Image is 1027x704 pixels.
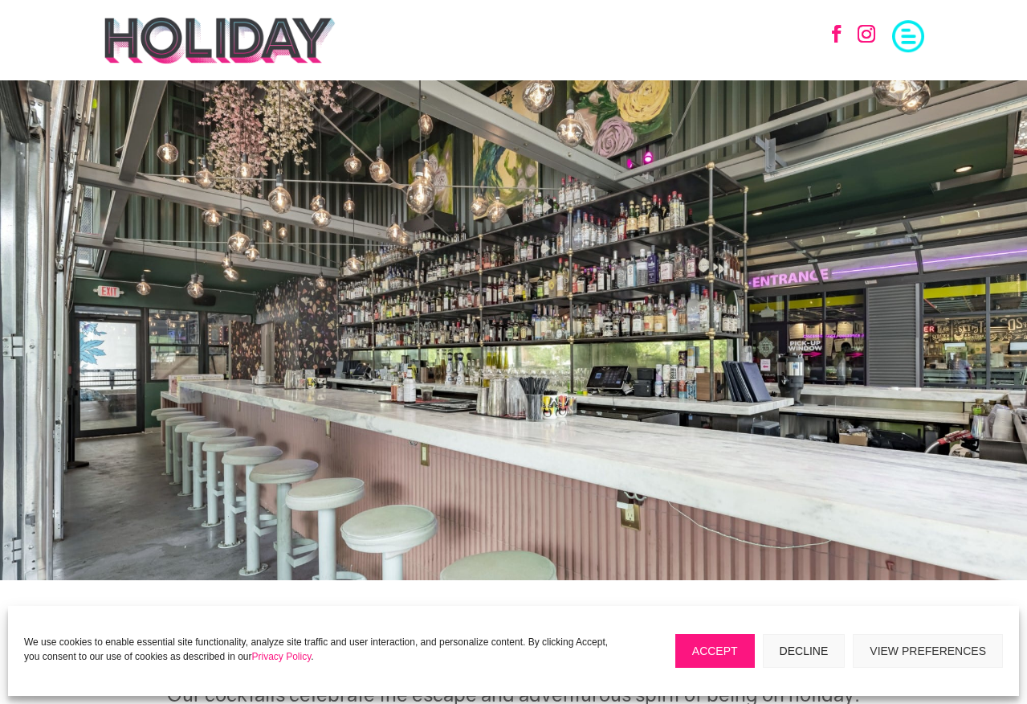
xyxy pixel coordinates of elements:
[252,651,312,662] a: Privacy Policy
[849,16,884,51] a: Follow on Instagram
[103,16,336,64] img: holiday-logo-black
[675,634,755,668] button: Accept
[24,635,619,664] p: We use cookies to enable essential site functionality, analyze site traffic and user interaction,...
[763,634,846,668] button: Decline
[853,634,1003,668] button: View preferences
[819,16,854,51] a: Follow on Facebook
